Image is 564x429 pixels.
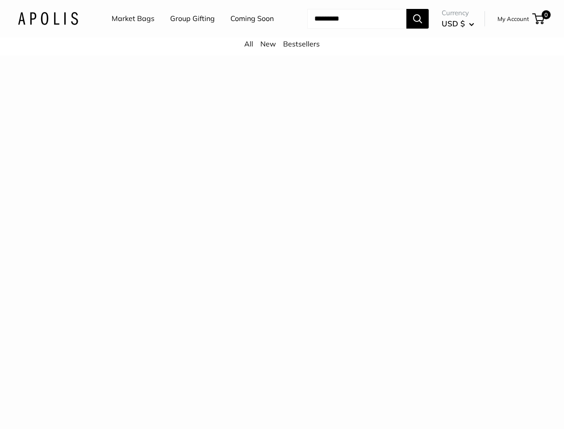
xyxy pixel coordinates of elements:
a: 0 [533,13,544,24]
a: Market Bags [112,12,155,25]
span: Currency [442,7,474,19]
a: New [260,39,276,48]
a: Group Gifting [170,12,215,25]
span: USD $ [442,19,465,28]
a: Coming Soon [230,12,274,25]
span: 0 [542,10,551,19]
input: Search... [307,9,406,29]
img: Apolis [18,12,78,25]
a: Bestsellers [283,39,320,48]
a: My Account [497,13,529,24]
button: USD $ [442,17,474,31]
button: Search [406,9,429,29]
a: All [244,39,253,48]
